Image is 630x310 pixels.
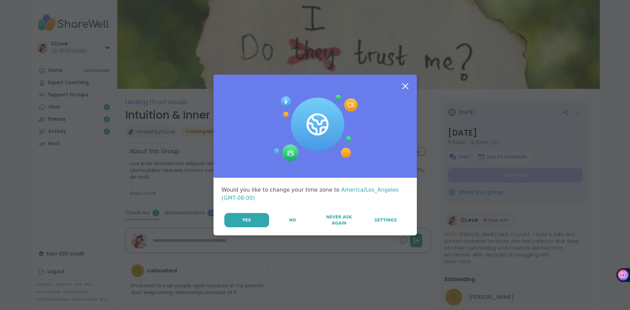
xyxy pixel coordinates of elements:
[222,187,399,201] span: America/Los_Angeles (GMT-08:00)
[316,213,362,227] button: Never Ask Again
[270,213,316,227] button: No
[273,95,358,161] img: Session Experience
[242,217,251,223] span: Yes
[374,217,397,223] span: Settings
[289,217,296,223] span: No
[320,214,359,226] span: Never Ask Again
[363,213,408,227] a: Settings
[222,186,409,202] div: Would you like to change your time zone to
[224,213,269,227] button: Yes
